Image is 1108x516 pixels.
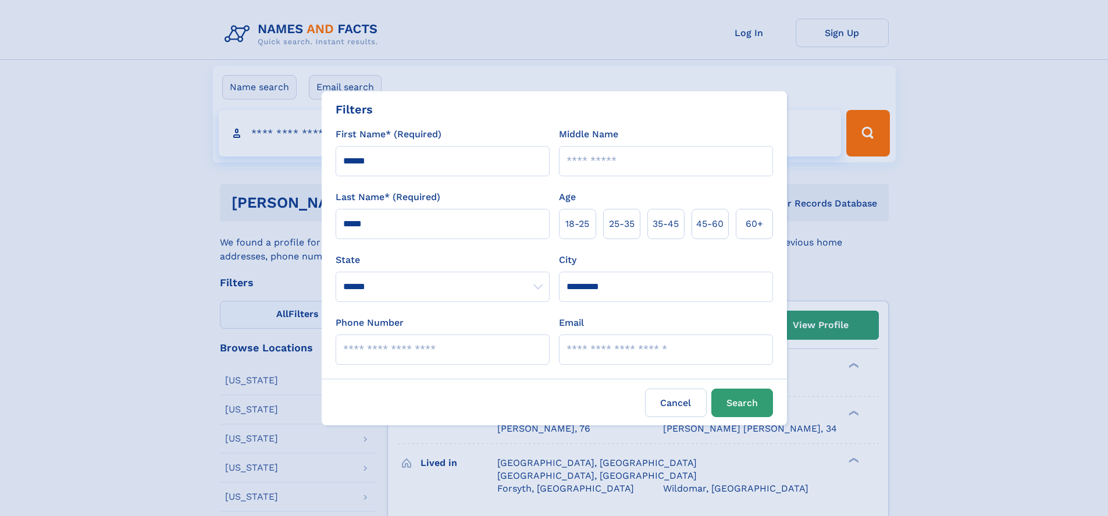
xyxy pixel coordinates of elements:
[645,389,707,417] label: Cancel
[653,217,679,231] span: 35‑45
[336,101,373,118] div: Filters
[746,217,763,231] span: 60+
[336,190,440,204] label: Last Name* (Required)
[711,389,773,417] button: Search
[336,316,404,330] label: Phone Number
[696,217,724,231] span: 45‑60
[559,190,576,204] label: Age
[609,217,635,231] span: 25‑35
[565,217,589,231] span: 18‑25
[559,253,576,267] label: City
[559,127,618,141] label: Middle Name
[336,127,441,141] label: First Name* (Required)
[559,316,584,330] label: Email
[336,253,550,267] label: State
